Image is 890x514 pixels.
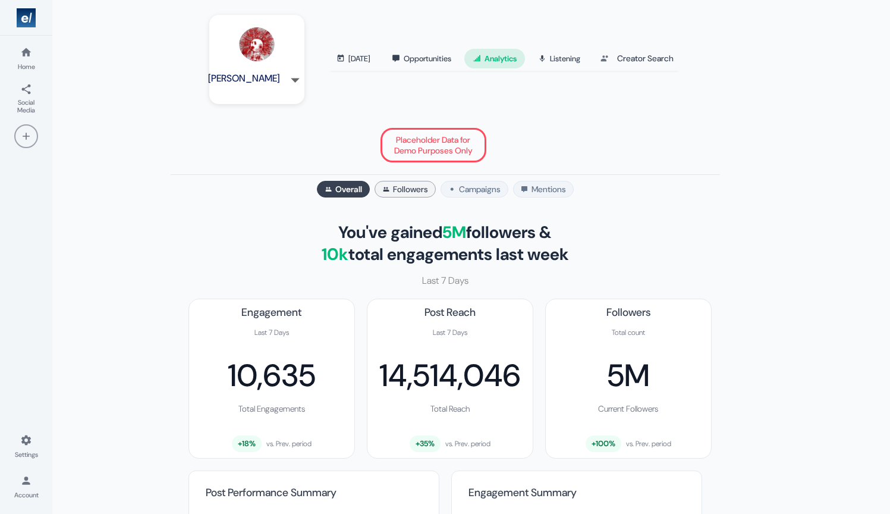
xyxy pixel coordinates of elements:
div: 5M [607,359,650,393]
div: Post Reach [424,305,476,319]
a: Home [5,40,48,76]
span: vs. Prev. period [445,439,490,449]
a: Settings [5,428,48,464]
button: Mentions [513,181,574,198]
div: Last 7 Days [433,328,467,337]
button: Followers [375,181,436,198]
div: Current Followers [598,403,658,414]
img: Logo [17,8,36,27]
div: Last 7 Days [254,328,289,337]
span: +18% [232,435,262,452]
span: +35% [410,435,441,452]
div: 10,635 [228,359,316,393]
span: Home [18,63,35,71]
span: Social Media [10,99,43,114]
span: 10k [322,243,348,265]
h2: You've gained followers & total engagements last week [188,221,702,265]
span: vs. Prev. period [266,439,312,449]
a: Listening [530,49,589,68]
span: Settings [15,451,38,459]
div: Engagement [241,305,301,319]
span: Account [14,491,39,499]
a: Opportunities [383,49,460,68]
p: Last 7 Days [188,274,702,287]
h3: Engagement Summary [468,485,577,500]
a: Account [5,469,48,504]
button: Overall [317,181,370,198]
div: Placeholder Data for Demo Purposes Only [380,128,486,162]
span: +100% [586,435,621,452]
div: Total count [612,328,645,337]
a: Creator Search [593,48,681,68]
div: Total Engagements [238,403,305,414]
span: vs. Prev. period [626,439,671,449]
div: 14,514,046 [379,359,521,393]
div: Followers [606,305,650,319]
h3: Post Performance Summary [206,485,336,500]
h4: [PERSON_NAME] [208,72,280,84]
a: Social Media [5,81,48,117]
button: Campaigns [441,181,508,198]
span: 5M [442,221,466,243]
div: Total Reach [430,403,470,414]
a: Analytics [464,49,525,68]
img: Kencarson [239,27,275,63]
a: [DATE] [328,49,379,68]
